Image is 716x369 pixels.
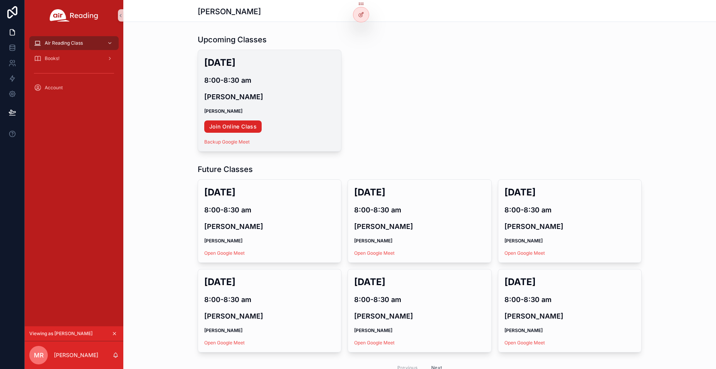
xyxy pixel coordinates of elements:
h4: [PERSON_NAME] [204,221,335,232]
a: Join Online Class [204,120,262,133]
h4: [PERSON_NAME] [504,221,635,232]
img: App logo [50,9,98,22]
span: Books! [45,55,59,62]
span: Viewing as [PERSON_NAME] [29,331,92,337]
h1: Upcoming Classes [198,34,267,45]
h4: 8:00-8:30 am [354,205,485,215]
h4: [PERSON_NAME] [504,311,635,321]
h4: 8:00-8:30 am [504,294,635,305]
span: MR [34,351,44,360]
h4: [PERSON_NAME] [204,311,335,321]
a: Open Google Meet [354,250,395,256]
strong: [PERSON_NAME] [504,327,543,333]
h4: 8:00-8:30 am [204,205,335,215]
a: Open Google Meet [504,250,545,256]
div: scrollable content [25,31,123,105]
a: Open Google Meet [354,340,395,346]
a: Open Google Meet [204,340,245,346]
h4: 8:00-8:30 am [354,294,485,305]
span: Account [45,85,63,91]
h4: 8:00-8:30 am [204,75,335,85]
strong: [PERSON_NAME] [354,238,392,244]
a: Account [29,81,119,95]
h4: [PERSON_NAME] [204,92,335,102]
h2: [DATE] [204,56,335,69]
h4: [PERSON_NAME] [354,221,485,232]
h2: [DATE] [504,275,635,288]
h2: [DATE] [504,186,635,199]
a: Open Google Meet [204,250,245,256]
a: Air Reading Class [29,36,119,50]
strong: [PERSON_NAME] [204,327,242,333]
strong: [PERSON_NAME] [204,108,242,114]
a: Books! [29,52,119,65]
h4: 8:00-8:30 am [204,294,335,305]
h2: [DATE] [204,275,335,288]
a: Open Google Meet [504,340,545,346]
h2: [DATE] [354,275,485,288]
strong: [PERSON_NAME] [204,238,242,244]
h2: [DATE] [204,186,335,199]
h4: [PERSON_NAME] [354,311,485,321]
h2: [DATE] [354,186,485,199]
a: Backup Google Meet [204,139,250,145]
strong: [PERSON_NAME] [354,327,392,333]
strong: [PERSON_NAME] [504,238,543,244]
p: [PERSON_NAME] [54,351,98,359]
h1: [PERSON_NAME] [198,6,261,17]
h1: Future Classes [198,164,253,175]
h4: 8:00-8:30 am [504,205,635,215]
span: Air Reading Class [45,40,83,46]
